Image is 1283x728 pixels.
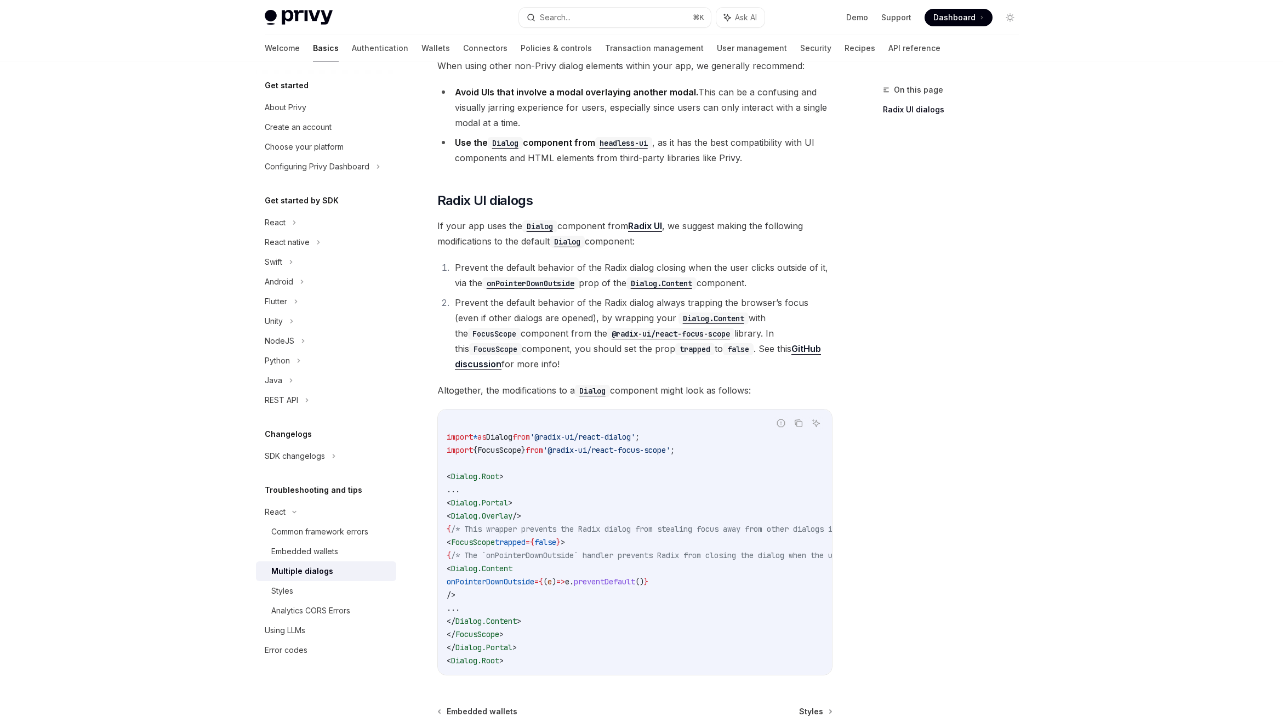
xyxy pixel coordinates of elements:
code: onPointerDownOutside [482,277,579,289]
span: = [526,537,530,547]
span: } [556,537,561,547]
span: If your app uses the component from , we suggest making the following modifications to the defaul... [437,218,832,249]
span: { [539,577,543,587]
a: Dialog.Content [626,277,697,288]
code: @radix-ui/react-focus-scope [607,328,734,340]
div: Analytics CORS Errors [271,604,350,617]
code: trapped [675,343,715,355]
button: Toggle dark mode [1001,9,1019,26]
span: Dialog.Content [455,616,517,626]
code: headless-ui [595,137,652,149]
a: Transaction management [605,35,704,61]
span: Styles [799,706,823,717]
button: Copy the contents from the code block [791,416,806,430]
a: Dialog [575,385,610,396]
button: Search...⌘K [519,8,711,27]
code: Dialog.Content [626,277,697,289]
button: Ask AI [809,416,823,430]
span: onPointerDownOutside [447,577,534,587]
a: Demo [846,12,868,23]
a: Radix UI dialogs [883,101,1028,118]
span: import [447,432,473,442]
a: Recipes [845,35,875,61]
code: FocusScope [468,328,521,340]
span: from [526,445,543,455]
span: e [565,577,569,587]
span: ; [670,445,675,455]
a: Connectors [463,35,508,61]
span: On this page [894,83,943,96]
span: < [447,498,451,508]
a: headless-ui [595,137,652,148]
a: Security [800,35,831,61]
a: @radix-ui/react-focus-scope [607,328,734,339]
a: Analytics CORS Errors [256,601,396,621]
span: > [517,616,521,626]
div: Java [265,374,282,387]
a: Dialog [488,137,523,148]
a: Error codes [256,640,396,660]
span: /> [447,590,455,600]
span: /> [512,511,521,521]
span: Dialog.Root [451,471,499,481]
h5: Troubleshooting and tips [265,484,362,497]
div: Configuring Privy Dashboard [265,160,369,173]
strong: Radix UI [628,220,662,231]
a: Radix UI [628,220,662,232]
div: Styles [271,584,293,598]
a: Create an account [256,117,396,137]
span: } [644,577,648,587]
a: Styles [799,706,831,717]
div: Swift [265,255,282,269]
div: React native [265,236,310,249]
span: < [447,471,451,481]
span: '@radix-ui/react-dialog' [530,432,635,442]
a: Dashboard [925,9,993,26]
code: Dialog.Content [678,312,749,325]
h5: Get started [265,79,309,92]
span: { [447,524,451,534]
a: User management [717,35,787,61]
span: Radix UI dialogs [437,192,533,209]
span: ( [543,577,548,587]
strong: Use the component from [455,137,652,148]
span: { [530,537,534,547]
span: Dialog [486,432,512,442]
span: = [534,577,539,587]
span: </ [447,616,455,626]
a: Styles [256,581,396,601]
span: FocusScope [451,537,495,547]
div: Python [265,354,290,367]
li: , as it has the best compatibility with UI components and HTML elements from third-party librarie... [437,135,832,166]
span: Embedded wallets [447,706,517,717]
div: React [265,216,286,229]
span: preventDefault [574,577,635,587]
div: REST API [265,394,298,407]
li: This can be a confusing and visually jarring experience for users, especially since users can onl... [437,84,832,130]
div: Common framework errors [271,525,368,538]
span: /* This wrapper prevents the Radix dialog from stealing focus away from other dialogs in the page... [451,524,894,534]
span: < [447,537,451,547]
span: /* The `onPointerDownOutside` handler prevents Radix from closing the dialog when the user clicks... [451,550,929,560]
div: Embedded wallets [271,545,338,558]
a: About Privy [256,98,396,117]
span: => [556,577,565,587]
span: ... [447,603,460,613]
a: Wallets [421,35,450,61]
span: Dialog.Portal [455,642,512,652]
div: Multiple dialogs [271,565,333,578]
div: Unity [265,315,283,328]
code: Dialog [488,137,523,149]
h5: Changelogs [265,428,312,441]
span: > [561,537,565,547]
div: About Privy [265,101,306,114]
span: Dialog.Overlay [451,511,512,521]
div: Search... [540,11,571,24]
span: ⌘ K [693,13,704,22]
span: Altogether, the modifications to a component might look as follows: [437,383,832,398]
span: Dialog.Portal [451,498,508,508]
code: FocusScope [469,343,522,355]
code: Dialog [550,236,585,248]
li: Prevent the default behavior of the Radix dialog always trapping the browser’s focus (even if oth... [452,295,832,372]
a: Dialog.Content [676,312,749,323]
